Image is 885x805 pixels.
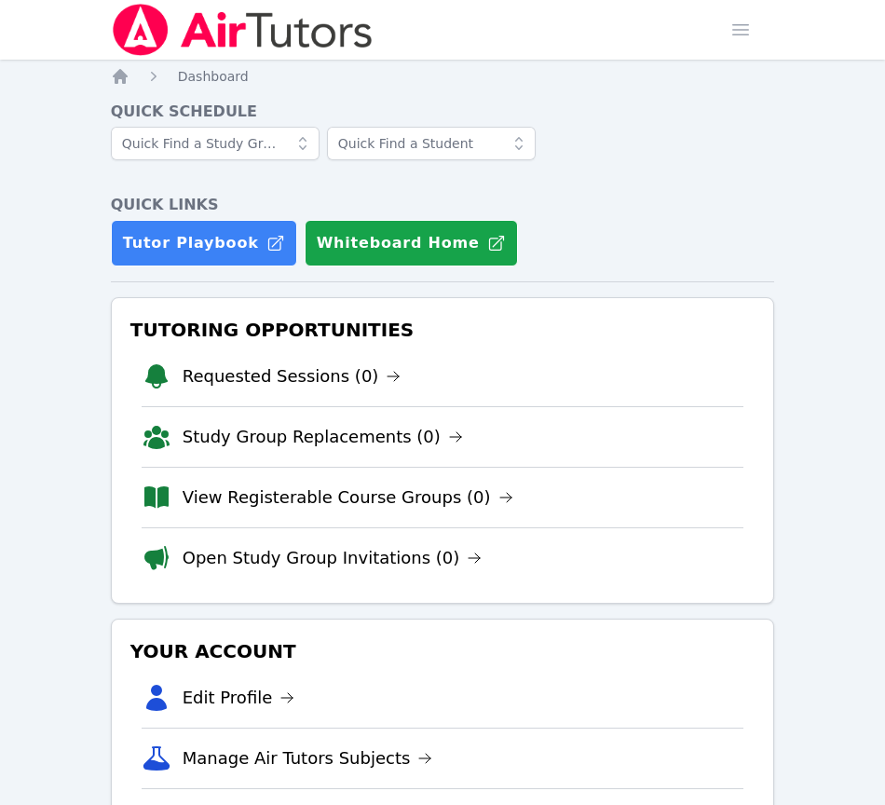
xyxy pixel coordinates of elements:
[111,220,297,266] a: Tutor Playbook
[183,545,483,571] a: Open Study Group Invitations (0)
[183,484,513,511] a: View Registerable Course Groups (0)
[183,363,402,389] a: Requested Sessions (0)
[183,424,463,450] a: Study Group Replacements (0)
[111,67,775,86] nav: Breadcrumb
[127,313,759,347] h3: Tutoring Opportunities
[111,194,775,216] h4: Quick Links
[178,69,249,84] span: Dashboard
[127,634,759,668] h3: Your Account
[183,685,295,711] a: Edit Profile
[111,101,775,123] h4: Quick Schedule
[305,220,518,266] button: Whiteboard Home
[327,127,536,160] input: Quick Find a Student
[183,745,433,771] a: Manage Air Tutors Subjects
[111,4,374,56] img: Air Tutors
[111,127,320,160] input: Quick Find a Study Group
[178,67,249,86] a: Dashboard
